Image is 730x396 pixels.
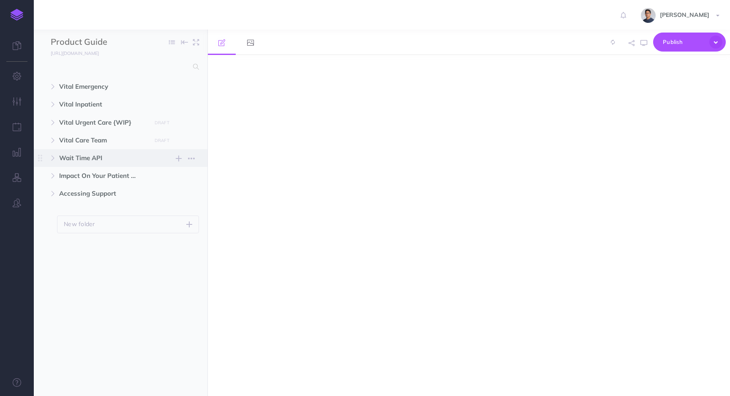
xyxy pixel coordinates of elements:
[51,36,150,49] input: Documentation Name
[59,82,146,92] span: Vital Emergency
[59,99,146,109] span: Vital Inpatient
[11,9,23,21] img: logo-mark.svg
[59,135,146,145] span: Vital Care Team
[34,49,107,57] a: [URL][DOMAIN_NAME]
[151,136,172,145] button: DRAFT
[663,36,705,49] span: Publish
[151,118,172,128] button: DRAFT
[51,50,99,56] small: [URL][DOMAIN_NAME]
[155,120,169,126] small: DRAFT
[59,117,146,128] span: Vital Urgent Care {WIP}
[656,11,714,19] span: [PERSON_NAME]
[59,153,146,163] span: Wait Time API
[155,138,169,143] small: DRAFT
[641,8,656,23] img: 63ae21c08b25c5f694fd6c95048aab85.jpg
[64,219,95,229] p: New folder
[59,188,146,199] span: Accessing Support
[51,59,188,74] input: Search
[59,171,146,181] span: Impact On Your Patient Portal
[57,216,199,233] button: New folder
[653,33,726,52] button: Publish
